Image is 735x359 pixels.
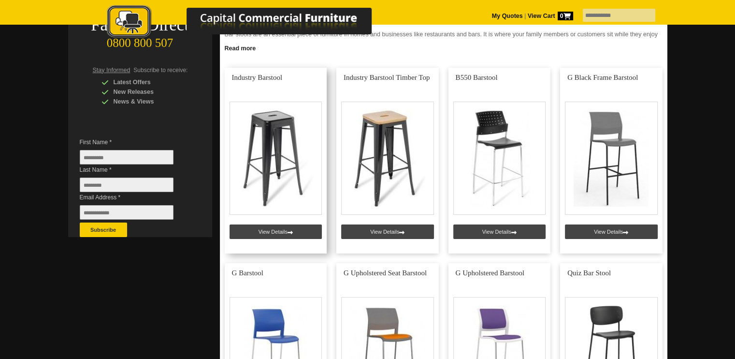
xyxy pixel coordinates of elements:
[80,223,127,237] button: Subscribe
[80,137,188,147] span: First Name *
[80,5,418,43] a: Capital Commercial Furniture Logo
[93,67,130,74] span: Stay Informed
[101,97,193,106] div: News & Views
[492,13,523,19] a: My Quotes
[80,165,188,175] span: Last Name *
[558,12,573,20] span: 0
[80,150,173,165] input: First Name *
[526,13,573,19] a: View Cart0
[101,77,193,87] div: Latest Offers
[225,30,663,49] p: Bar stools are an essential piece of furniture in homes and businesses like restaurants and bars....
[101,87,193,97] div: New Releases
[220,41,667,53] a: Click to read more
[80,205,173,220] input: Email Address *
[80,178,173,192] input: Last Name *
[68,31,212,50] div: 0800 800 507
[528,13,573,19] strong: View Cart
[68,18,212,32] div: Factory Direct
[133,67,187,74] span: Subscribe to receive:
[80,5,418,40] img: Capital Commercial Furniture Logo
[80,193,188,202] span: Email Address *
